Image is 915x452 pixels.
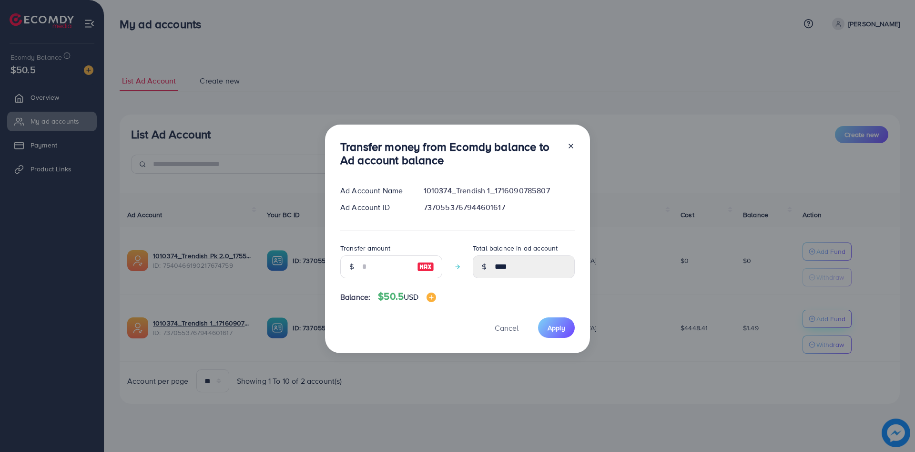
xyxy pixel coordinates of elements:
div: Ad Account ID [333,202,416,213]
button: Apply [538,317,575,338]
span: Cancel [495,323,518,333]
h4: $50.5 [378,291,436,303]
div: 7370553767944601617 [416,202,582,213]
h3: Transfer money from Ecomdy balance to Ad account balance [340,140,559,168]
span: Apply [548,323,565,333]
div: 1010374_Trendish 1_1716090785807 [416,185,582,196]
label: Total balance in ad account [473,243,558,253]
button: Cancel [483,317,530,338]
div: Ad Account Name [333,185,416,196]
span: USD [404,292,418,302]
img: image [417,261,434,273]
img: image [427,293,436,302]
span: Balance: [340,292,370,303]
label: Transfer amount [340,243,390,253]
